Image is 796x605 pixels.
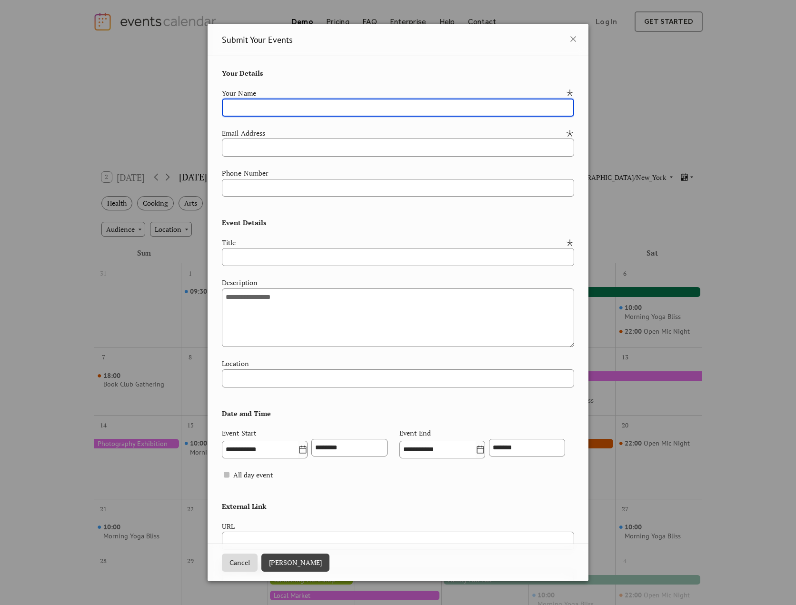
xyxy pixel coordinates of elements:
span: Event Details [222,208,267,228]
span: Your Details [222,68,263,79]
div: Location [222,358,572,369]
span: Submit Your Events [222,33,293,46]
div: Email Address [222,128,564,139]
div: Phone Number [222,168,572,179]
button: Cancel [222,554,258,572]
div: Event Start [222,428,256,438]
div: Description [222,278,572,288]
div: URL [222,521,572,532]
div: Title [222,238,564,248]
div: Your Name [222,88,564,99]
span: All day event [233,470,273,480]
span: Date and Time [222,399,271,419]
span: External Link [222,492,266,512]
div: Event End [399,428,431,438]
button: [PERSON_NAME] [261,554,329,572]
